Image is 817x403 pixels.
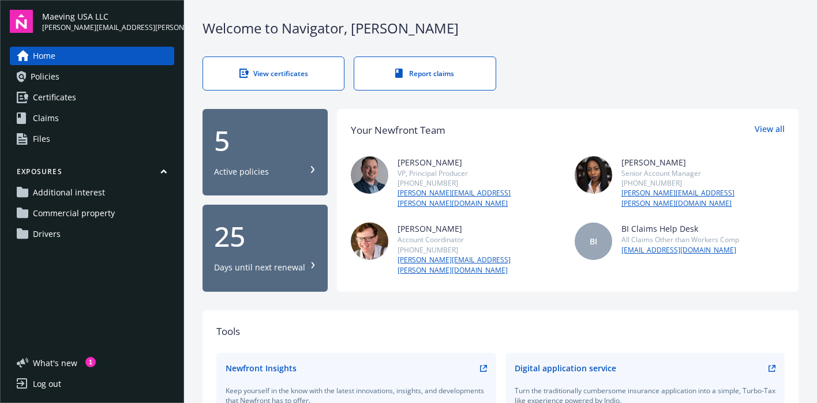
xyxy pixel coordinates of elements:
[398,245,561,255] div: [PHONE_NUMBER]
[10,10,33,33] img: navigator-logo.svg
[226,69,321,78] div: View certificates
[214,223,316,250] div: 25
[398,156,561,168] div: [PERSON_NAME]
[590,235,597,247] span: BI
[203,57,344,91] a: View certificates
[10,204,174,223] a: Commercial property
[621,245,739,255] a: [EMAIL_ADDRESS][DOMAIN_NAME]
[226,362,297,374] div: Newfront Insights
[621,156,785,168] div: [PERSON_NAME]
[351,156,388,194] img: photo
[515,362,616,374] div: Digital application service
[33,225,61,243] span: Drivers
[33,109,59,127] span: Claims
[621,223,739,235] div: BI Claims Help Desk
[33,88,76,107] span: Certificates
[203,205,328,292] button: 25Days until next renewal
[10,88,174,107] a: Certificates
[575,156,612,194] img: photo
[10,47,174,65] a: Home
[398,188,561,209] a: [PERSON_NAME][EMAIL_ADDRESS][PERSON_NAME][DOMAIN_NAME]
[216,324,785,339] div: Tools
[398,255,561,276] a: [PERSON_NAME][EMAIL_ADDRESS][PERSON_NAME][DOMAIN_NAME]
[10,357,96,369] button: What's new1
[31,67,59,86] span: Policies
[214,166,269,178] div: Active policies
[33,204,115,223] span: Commercial property
[351,123,445,138] div: Your Newfront Team
[42,10,174,22] span: Maeving USA LLC
[354,57,496,91] a: Report claims
[10,130,174,148] a: Files
[621,188,785,209] a: [PERSON_NAME][EMAIL_ADDRESS][PERSON_NAME][DOMAIN_NAME]
[33,183,105,202] span: Additional interest
[755,123,785,138] a: View all
[42,10,174,33] button: Maeving USA LLC[PERSON_NAME][EMAIL_ADDRESS][PERSON_NAME][DOMAIN_NAME]
[10,109,174,127] a: Claims
[398,178,561,188] div: [PHONE_NUMBER]
[33,375,61,393] div: Log out
[10,183,174,202] a: Additional interest
[621,178,785,188] div: [PHONE_NUMBER]
[621,235,739,244] div: All Claims Other than Workers Comp
[10,225,174,243] a: Drivers
[214,127,316,155] div: 5
[10,167,174,181] button: Exposures
[377,69,472,78] div: Report claims
[398,223,561,235] div: [PERSON_NAME]
[203,109,328,196] button: 5Active policies
[398,168,561,178] div: VP, Principal Producer
[10,67,174,86] a: Policies
[398,235,561,244] div: Account Coordinator
[33,47,55,65] span: Home
[33,357,77,369] span: What ' s new
[214,262,305,273] div: Days until next renewal
[621,168,785,178] div: Senior Account Manager
[203,18,799,38] div: Welcome to Navigator , [PERSON_NAME]
[351,223,388,260] img: photo
[85,357,96,367] div: 1
[42,22,174,33] span: [PERSON_NAME][EMAIL_ADDRESS][PERSON_NAME][DOMAIN_NAME]
[33,130,50,148] span: Files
